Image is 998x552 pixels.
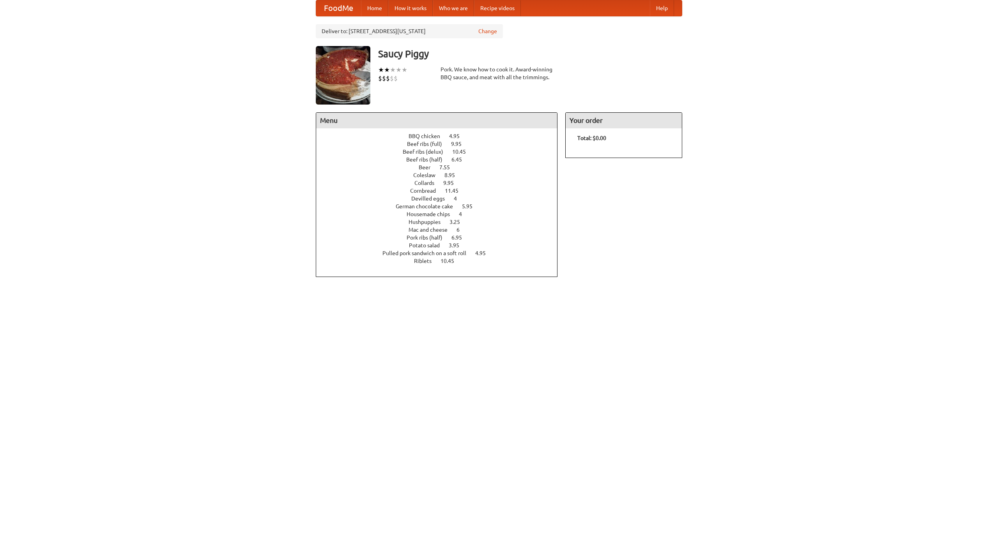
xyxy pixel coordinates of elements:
span: 5.95 [462,203,480,209]
span: 4 [454,195,465,202]
span: 11.45 [445,188,466,194]
span: 8.95 [444,172,463,178]
li: $ [390,74,394,83]
span: BBQ chicken [409,133,448,139]
span: 3.25 [449,219,468,225]
span: Cornbread [410,188,444,194]
li: ★ [384,66,390,74]
span: Beef ribs (delux) [403,149,451,155]
a: Cornbread 11.45 [410,188,473,194]
span: German chocolate cake [396,203,461,209]
a: Collards 9.95 [414,180,468,186]
a: Home [361,0,388,16]
span: 6.45 [451,156,470,163]
a: Change [478,27,497,35]
span: 10.45 [441,258,462,264]
span: Pulled pork sandwich on a soft roll [382,250,474,256]
a: Recipe videos [474,0,521,16]
a: Devilled eggs 4 [411,195,471,202]
a: Pulled pork sandwich on a soft roll 4.95 [382,250,500,256]
span: Collards [414,180,442,186]
span: Housemade chips [407,211,458,217]
li: $ [382,74,386,83]
li: ★ [378,66,384,74]
b: Total: $0.00 [577,135,606,141]
a: Potato salad 3.95 [409,242,474,248]
a: Beer 7.55 [419,164,464,170]
a: Help [650,0,674,16]
span: Devilled eggs [411,195,453,202]
span: Riblets [414,258,439,264]
span: 6 [457,227,467,233]
a: Beef ribs (delux) 10.45 [403,149,480,155]
li: $ [378,74,382,83]
span: 6.95 [451,234,470,241]
span: Pork ribs (half) [407,234,450,241]
a: FoodMe [316,0,361,16]
a: Pork ribs (half) 6.95 [407,234,476,241]
span: Hushpuppies [409,219,448,225]
span: Beef ribs (full) [407,141,450,147]
a: Beef ribs (full) 9.95 [407,141,476,147]
a: How it works [388,0,433,16]
span: 7.55 [439,164,458,170]
span: Potato salad [409,242,448,248]
a: Who we are [433,0,474,16]
span: Beer [419,164,438,170]
span: 4.95 [475,250,494,256]
span: Coleslaw [413,172,443,178]
a: BBQ chicken 4.95 [409,133,474,139]
li: $ [394,74,398,83]
li: ★ [402,66,407,74]
a: German chocolate cake 5.95 [396,203,487,209]
a: Beef ribs (half) 6.45 [406,156,476,163]
a: Coleslaw 8.95 [413,172,469,178]
img: angular.jpg [316,46,370,105]
div: Deliver to: [STREET_ADDRESS][US_STATE] [316,24,503,38]
a: Housemade chips 4 [407,211,476,217]
span: Mac and cheese [409,227,455,233]
h4: Menu [316,113,557,128]
a: Mac and cheese 6 [409,227,474,233]
h3: Saucy Piggy [378,46,682,62]
span: 9.95 [443,180,462,186]
li: $ [386,74,390,83]
span: Beef ribs (half) [406,156,450,163]
span: 10.45 [452,149,474,155]
div: Pork. We know how to cook it. Award-winning BBQ sauce, and meat with all the trimmings. [441,66,557,81]
span: 4.95 [449,133,467,139]
span: 3.95 [449,242,467,248]
h4: Your order [566,113,682,128]
span: 9.95 [451,141,469,147]
a: Riblets 10.45 [414,258,469,264]
span: 4 [459,211,470,217]
li: ★ [390,66,396,74]
a: Hushpuppies 3.25 [409,219,474,225]
li: ★ [396,66,402,74]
